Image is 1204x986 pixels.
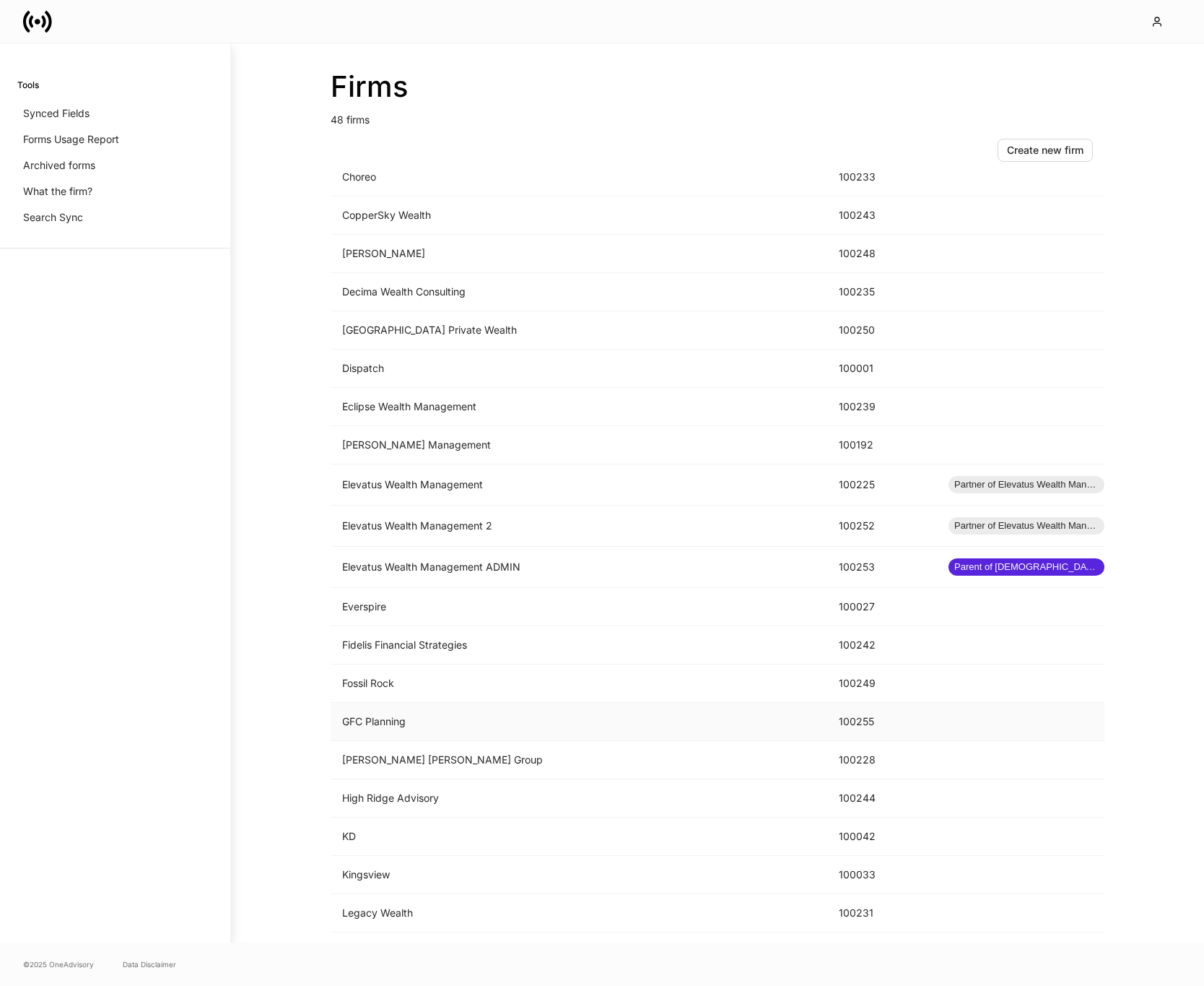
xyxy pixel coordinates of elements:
[331,235,827,273] td: [PERSON_NAME]
[827,158,937,196] td: 100233
[1007,143,1083,157] div: Create new firm
[331,779,827,818] td: High Ridge Advisory
[331,273,827,311] td: Decima Wealth Consulting
[331,703,827,741] td: GFC Planning
[827,818,937,856] td: 100042
[827,779,937,818] td: 100244
[331,196,827,235] td: CopperSky Wealth
[331,818,827,856] td: KD
[23,959,94,970] span: © 2025 OneAdvisory
[331,665,827,703] td: Fossil Rock
[827,894,937,933] td: 100231
[23,158,95,173] p: Archived forms
[331,506,827,547] td: Elevatus Wealth Management 2
[331,894,827,933] td: Legacy Wealth
[23,184,92,199] p: What the firm?
[331,158,827,196] td: Choreo
[827,464,937,506] td: 100225
[827,703,937,741] td: 100255
[827,588,937,626] td: 100027
[827,311,937,350] td: 100250
[827,741,937,779] td: 100228
[331,933,827,971] td: [PERSON_NAME] Financial
[827,506,937,547] td: 100252
[827,547,937,588] td: 100253
[827,665,937,703] td: 100249
[331,426,827,464] td: [PERSON_NAME] Management
[17,78,39,92] h6: Tools
[331,350,827,388] td: Dispatch
[331,388,827,426] td: Eclipse Wealth Management
[948,560,1104,574] span: Parent of [DEMOGRAPHIC_DATA] firms
[827,235,937,273] td: 100248
[123,959,176,970] a: Data Disclaimer
[827,388,937,426] td: 100239
[17,204,213,230] a: Search Sync
[827,856,937,894] td: 100033
[331,856,827,894] td: Kingsview
[17,178,213,204] a: What the firm?
[331,464,827,506] td: Elevatus Wealth Management
[827,273,937,311] td: 100235
[827,933,937,971] td: 100044
[23,132,119,147] p: Forms Usage Report
[827,626,937,665] td: 100242
[331,626,827,665] td: Fidelis Financial Strategies
[331,104,1104,127] p: 48 firms
[998,139,1093,162] button: Create new firm
[827,196,937,235] td: 100243
[17,126,213,152] a: Forms Usage Report
[948,477,1104,492] span: Partner of Elevatus Wealth Management ADMIN
[331,311,827,350] td: [GEOGRAPHIC_DATA] Private Wealth
[23,210,83,225] p: Search Sync
[331,69,1104,104] h2: Firms
[331,547,827,588] td: Elevatus Wealth Management ADMIN
[331,741,827,779] td: [PERSON_NAME] [PERSON_NAME] Group
[23,106,90,121] p: Synced Fields
[827,426,937,464] td: 100192
[17,152,213,178] a: Archived forms
[948,519,1104,533] span: Partner of Elevatus Wealth Management ADMIN
[17,100,213,126] a: Synced Fields
[331,588,827,626] td: Everspire
[827,350,937,388] td: 100001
